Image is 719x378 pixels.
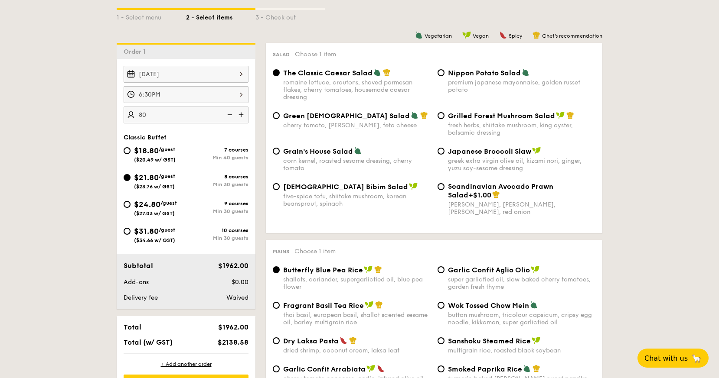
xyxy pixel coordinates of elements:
[294,248,336,255] span: Choose 1 item
[409,182,418,190] img: icon-vegan.f8ff3823.svg
[235,107,248,123] img: icon-add.58712e84.svg
[134,226,159,236] span: $31.80
[273,183,280,190] input: [DEMOGRAPHIC_DATA] Bibim Saladfive-spice tofu, shiitake mushroom, korean beansprout, spinach
[124,48,149,55] span: Order 1
[411,111,418,119] img: icon-vegetarian.fe4039eb.svg
[473,33,489,39] span: Vegan
[186,227,248,233] div: 10 courses
[124,228,131,235] input: $31.80/guest($34.66 w/ GST)10 coursesMin 30 guests
[117,10,186,22] div: 1 - Select menu
[160,200,177,206] span: /guest
[124,338,173,346] span: Total (w/ GST)
[134,157,176,163] span: ($20.49 w/ GST)
[364,265,373,273] img: icon-vegan.f8ff3823.svg
[186,10,255,22] div: 2 - Select items
[637,349,709,368] button: Chat with us🦙
[218,323,248,331] span: $1962.00
[354,147,362,155] img: icon-vegetarian.fe4039eb.svg
[448,157,595,172] div: greek extra virgin olive oil, kizami nori, ginger, yuzu soy-sesame dressing
[532,336,540,344] img: icon-vegan.f8ff3823.svg
[566,111,574,119] img: icon-chef-hat.a58ddaea.svg
[124,86,248,103] input: Event time
[283,301,364,310] span: Fragrant Basil Tea Rice
[283,266,363,274] span: Butterfly Blue Pea Rice
[232,278,248,286] span: $0.00
[283,311,431,326] div: thai basil, european basil, shallot scented sesame oil, barley multigrain rice
[438,337,444,344] input: Sanshoku Steamed Ricemultigrain rice, roasted black soybean
[462,31,471,39] img: icon-vegan.f8ff3823.svg
[448,147,531,155] span: Japanese Broccoli Slaw
[124,278,149,286] span: Add-ons
[295,51,336,58] span: Choose 1 item
[438,266,444,273] input: Garlic Confit Aglio Oliosuper garlicfied oil, slow baked cherry tomatoes, garden fresh thyme
[273,337,280,344] input: Dry Laksa Pastadried shrimp, coconut cream, laksa leaf
[124,66,248,83] input: Event date
[468,191,491,199] span: +$1.00
[283,276,431,291] div: shallots, coriander, supergarlicfied oil, blue pea flower
[186,174,248,180] div: 8 courses
[273,112,280,119] input: Green [DEMOGRAPHIC_DATA] Saladcherry tomato, [PERSON_NAME], feta cheese
[124,323,141,331] span: Total
[438,365,444,372] input: Smoked Paprika Riceturmeric baked [PERSON_NAME] sweet paprika, tri-colour capsicum
[186,147,248,153] div: 7 courses
[283,183,408,191] span: [DEMOGRAPHIC_DATA] Bibim Salad
[186,235,248,241] div: Min 30 guests
[273,365,280,372] input: Garlic Confit Arrabiatacherry tomato concasse, garlic-infused olive oil, chilli flakes
[691,353,702,363] span: 🦙
[273,69,280,76] input: The Classic Caesar Saladromaine lettuce, croutons, shaved parmesan flakes, cherry tomatoes, house...
[448,311,595,326] div: button mushroom, tricolour capsicum, cripsy egg noodle, kikkoman, super garlicfied oil
[531,265,539,273] img: icon-vegan.f8ff3823.svg
[377,365,385,372] img: icon-spicy.37a8142b.svg
[448,347,595,354] div: multigrain rice, roasted black soybean
[448,112,555,120] span: Grilled Forest Mushroom Salad
[283,337,339,345] span: Dry Laksa Pasta
[415,31,423,39] img: icon-vegetarian.fe4039eb.svg
[255,10,325,22] div: 3 - Check out
[134,200,160,209] span: $24.80
[283,157,431,172] div: corn kernel, roasted sesame dressing, cherry tomato
[448,79,595,94] div: premium japanese mayonnaise, golden russet potato
[644,354,688,362] span: Chat with us
[186,200,248,207] div: 9 courses
[542,33,602,39] span: Chef's recommendation
[124,361,248,368] div: + Add another order
[523,365,531,372] img: icon-vegetarian.fe4039eb.svg
[283,347,431,354] div: dried shrimp, coconut cream, laksa leaf
[438,69,444,76] input: Nippon Potato Saladpremium japanese mayonnaise, golden russet potato
[448,201,595,216] div: [PERSON_NAME], [PERSON_NAME], [PERSON_NAME], red onion
[448,266,530,274] span: Garlic Confit Aglio Olio
[186,155,248,161] div: Min 40 guests
[448,365,522,373] span: Smoked Paprika Rice
[492,191,500,198] img: icon-chef-hat.a58ddaea.svg
[273,266,280,273] input: Butterfly Blue Pea Riceshallots, coriander, supergarlicfied oil, blue pea flower
[365,301,373,309] img: icon-vegan.f8ff3823.svg
[273,52,290,58] span: Salad
[349,336,357,344] img: icon-chef-hat.a58ddaea.svg
[340,336,347,344] img: icon-spicy.37a8142b.svg
[533,365,540,372] img: icon-chef-hat.a58ddaea.svg
[366,365,375,372] img: icon-vegan.f8ff3823.svg
[124,174,131,181] input: $21.80/guest($23.76 w/ GST)8 coursesMin 30 guests
[124,134,167,141] span: Classic Buffet
[134,237,175,243] span: ($34.66 w/ GST)
[556,111,565,119] img: icon-vegan.f8ff3823.svg
[448,69,521,77] span: Nippon Potato Salad
[375,301,383,309] img: icon-chef-hat.a58ddaea.svg
[438,302,444,309] input: Wok Tossed Chow Meinbutton mushroom, tricolour capsicum, cripsy egg noodle, kikkoman, super garli...
[283,365,366,373] span: Garlic Confit Arrabiata
[283,147,353,155] span: Grain's House Salad
[222,107,235,123] img: icon-reduce.1d2dbef1.svg
[532,147,541,155] img: icon-vegan.f8ff3823.svg
[218,338,248,346] span: $2138.58
[438,183,444,190] input: Scandinavian Avocado Prawn Salad+$1.00[PERSON_NAME], [PERSON_NAME], [PERSON_NAME], red onion
[226,294,248,301] span: Waived
[425,33,452,39] span: Vegetarian
[509,33,522,39] span: Spicy
[448,276,595,291] div: super garlicfied oil, slow baked cherry tomatoes, garden fresh thyme
[283,69,373,77] span: The Classic Caesar Salad
[134,173,159,182] span: $21.80
[283,112,410,120] span: Green [DEMOGRAPHIC_DATA] Salad
[218,262,248,270] span: $1962.00
[283,79,431,101] div: romaine lettuce, croutons, shaved parmesan flakes, cherry tomatoes, housemade caesar dressing
[533,31,540,39] img: icon-chef-hat.a58ddaea.svg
